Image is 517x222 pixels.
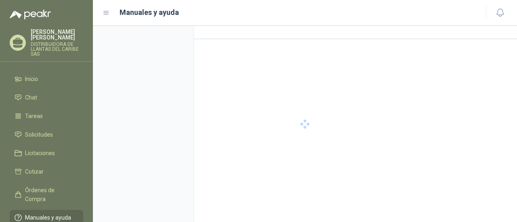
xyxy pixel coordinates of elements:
p: DISTRIBUIDORA DE LLANTAS DEL CARIBE SAS [31,42,83,56]
span: Cotizar [25,167,44,176]
p: [PERSON_NAME] [PERSON_NAME] [31,29,83,40]
a: Inicio [10,71,83,87]
span: Manuales y ayuda [25,213,71,222]
a: Licitaciones [10,145,83,161]
a: Chat [10,90,83,105]
a: Órdenes de Compra [10,183,83,207]
span: Tareas [25,112,43,120]
span: Solicitudes [25,130,53,139]
a: Solicitudes [10,127,83,142]
a: Cotizar [10,164,83,179]
h1: Manuales y ayuda [120,7,179,18]
span: Órdenes de Compra [25,186,76,203]
img: Logo peakr [10,10,51,19]
a: Tareas [10,108,83,124]
span: Inicio [25,75,38,83]
span: Licitaciones [25,149,55,158]
span: Chat [25,93,37,102]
